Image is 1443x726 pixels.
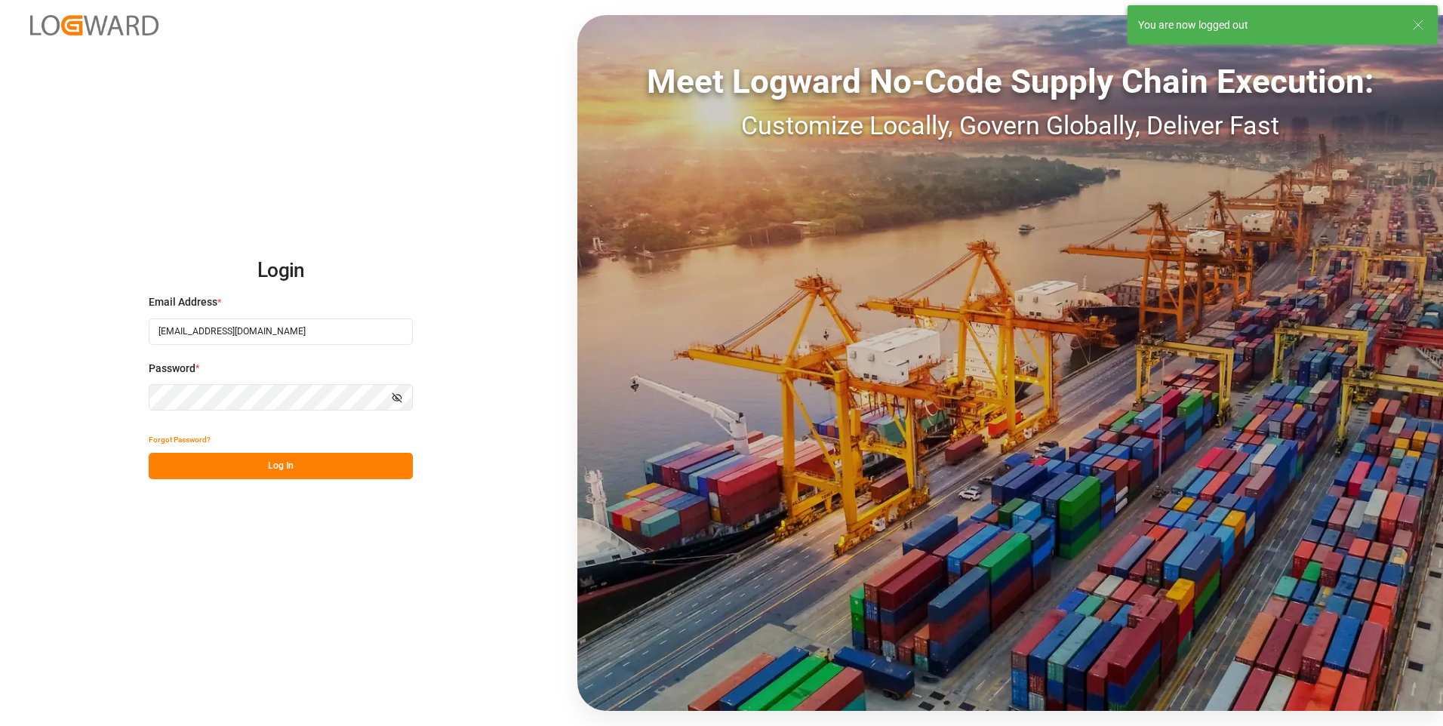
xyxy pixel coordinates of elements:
div: Customize Locally, Govern Globally, Deliver Fast [577,106,1443,145]
img: Logward_new_orange.png [30,15,158,35]
h2: Login [149,247,413,295]
button: Forgot Password? [149,426,211,453]
span: Email Address [149,294,217,310]
input: Enter your email [149,318,413,345]
span: Password [149,361,195,377]
div: You are now logged out [1138,17,1398,33]
button: Log In [149,453,413,479]
div: Meet Logward No-Code Supply Chain Execution: [577,57,1443,106]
